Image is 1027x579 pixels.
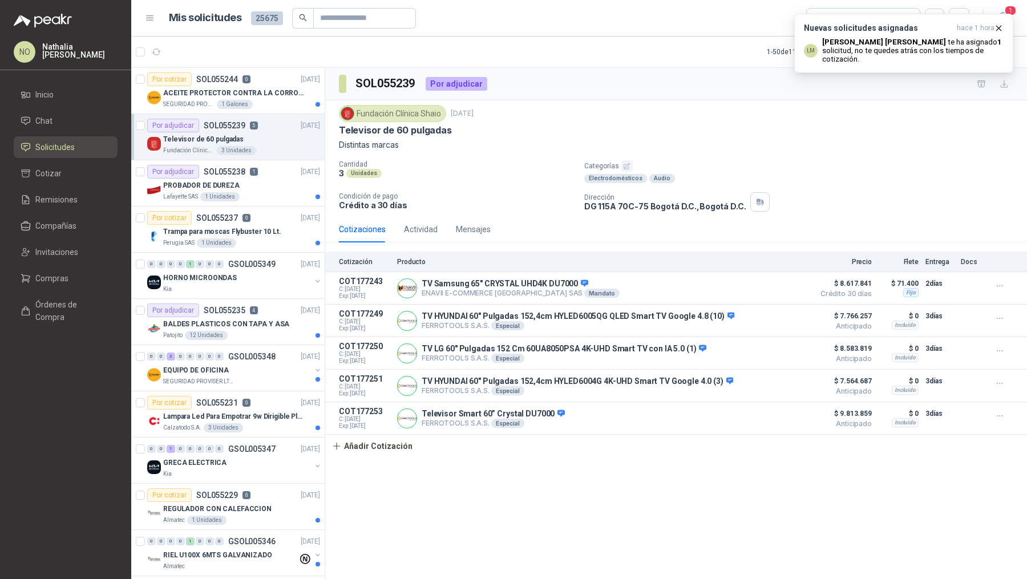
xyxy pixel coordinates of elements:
[163,469,172,479] p: Kia
[14,14,72,27] img: Logo peakr
[163,411,305,422] p: Lampara Led Para Empotrar 9w Dirigible Plafon 11cm
[147,119,199,132] div: Por adjudicar
[822,38,1004,63] p: te ha asignado solicitud , no te quedes atrás con los tiempos de cotización.
[147,211,192,225] div: Por cotizar
[186,353,195,361] div: 0
[584,193,746,201] p: Dirección
[163,516,185,525] p: Almatec
[228,537,276,545] p: GSOL005346
[422,354,706,363] p: FERROTOOLS S.A.S.
[584,174,647,183] div: Electrodomésticos
[301,536,320,547] p: [DATE]
[157,260,165,268] div: 0
[14,241,118,263] a: Invitaciones
[197,238,236,248] div: 1 Unidades
[339,407,390,416] p: COT177253
[767,43,845,61] div: 1 - 50 de 11192
[131,391,325,438] a: Por cotizarSOL0552310[DATE] Company LogoLampara Led Para Empotrar 9w Dirigible Plafon 11cmCalzato...
[1004,5,1017,16] span: 1
[14,215,118,237] a: Compañías
[35,220,76,232] span: Compañías
[163,134,244,145] p: Televisor de 60 pulgadas
[301,305,320,316] p: [DATE]
[167,260,175,268] div: 0
[14,41,35,63] div: NO
[185,331,228,340] div: 12 Unidades
[398,376,417,395] img: Company Logo
[341,107,354,120] img: Company Logo
[242,491,250,499] p: 0
[892,418,919,427] div: Incluido
[147,353,156,361] div: 0
[176,260,185,268] div: 0
[147,229,161,243] img: Company Logo
[147,460,161,474] img: Company Logo
[196,260,204,268] div: 0
[339,286,390,293] span: C: [DATE]
[339,139,1013,151] p: Distintas marcas
[804,44,818,58] div: LM
[422,344,706,354] p: TV LG 60" Pulgadas 152 Cm 60UA8050PSA 4K-UHD Smart TV con IA 5.0 (1)
[14,163,118,184] a: Cotizar
[131,299,325,345] a: Por adjudicarSOL0552354[DATE] Company LogoBALDES PLASTICOS CON TAPA Y ASAPatojito12 Unidades
[147,414,161,428] img: Company Logo
[584,201,746,211] p: DG 115A 70C-75 Bogotá D.C. , Bogotá D.C.
[325,435,419,457] button: Añadir Cotización
[339,124,452,136] p: Televisor de 60 pulgadas
[997,38,1002,46] b: 1
[301,444,320,455] p: [DATE]
[131,207,325,253] a: Por cotizarSOL0552370[DATE] Company LogoTrampa para moscas Flybuster 10 Lt.Perugia SAS1 Unidades
[205,260,214,268] div: 0
[301,351,320,362] p: [DATE]
[491,419,524,428] div: Especial
[186,445,195,453] div: 0
[422,321,734,330] p: FERROTOOLS S.A.S.
[339,383,390,390] span: C: [DATE]
[205,537,214,545] div: 0
[242,214,250,222] p: 0
[131,484,325,530] a: Por cotizarSOL0552290[DATE] Company LogoREGULADOR CON CALEFACCIONAlmatec1 Unidades
[217,146,256,155] div: 3 Unidades
[892,353,919,362] div: Incluido
[925,258,954,266] p: Entrega
[961,258,984,266] p: Docs
[422,289,620,298] p: ENAVII E-COMMERCE [GEOGRAPHIC_DATA] SAS
[147,183,161,197] img: Company Logo
[147,303,199,317] div: Por adjudicar
[925,309,954,323] p: 3 días
[804,23,952,33] h3: Nuevas solicitudes asignadas
[815,309,872,323] span: $ 7.766.257
[163,180,240,191] p: PROBADOR DE DUREZA
[794,14,1013,73] button: Nuevas solicitudes asignadashace 1 hora LM[PERSON_NAME] [PERSON_NAME] te ha asignado1 solicitud, ...
[35,141,75,153] span: Solicitudes
[163,273,237,284] p: HORNO MICROONDAS
[163,423,201,432] p: Calzatodo S.A.
[815,323,872,330] span: Anticipado
[131,68,325,114] a: Por cotizarSOL0552440[DATE] Company LogoACEITE PROTECTOR CONTRA LA CORROSION - PARA LIMPIEZA DE A...
[398,279,417,298] img: Company Logo
[339,342,390,351] p: COT177250
[815,342,872,355] span: $ 8.583.819
[339,192,575,200] p: Condición de pago
[147,537,156,545] div: 0
[301,74,320,85] p: [DATE]
[925,407,954,420] p: 3 días
[147,488,192,502] div: Por cotizar
[42,43,118,59] p: Nathalia [PERSON_NAME]
[35,272,68,285] span: Compras
[228,353,276,361] p: GSOL005348
[163,377,235,386] p: SEGURIDAD PROVISER LTDA
[398,311,417,330] img: Company Logo
[339,374,390,383] p: COT177251
[35,167,62,180] span: Cotizar
[491,321,524,330] div: Especial
[196,491,238,499] p: SOL055229
[422,311,734,322] p: TV HYUNDAI 60" Pulgadas 152,4cm HYLED6005QG QLED Smart TV Google 4.8 (10)
[186,537,195,545] div: 1
[215,537,224,545] div: 0
[339,309,390,318] p: COT177249
[204,122,245,129] p: SOL055239
[163,365,229,376] p: EQUIPO DE OFICINA
[147,137,161,151] img: Company Logo
[131,160,325,207] a: Por adjudicarSOL0552381[DATE] Company LogoPROBADOR DE DUREZALafayette SAS1 Unidades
